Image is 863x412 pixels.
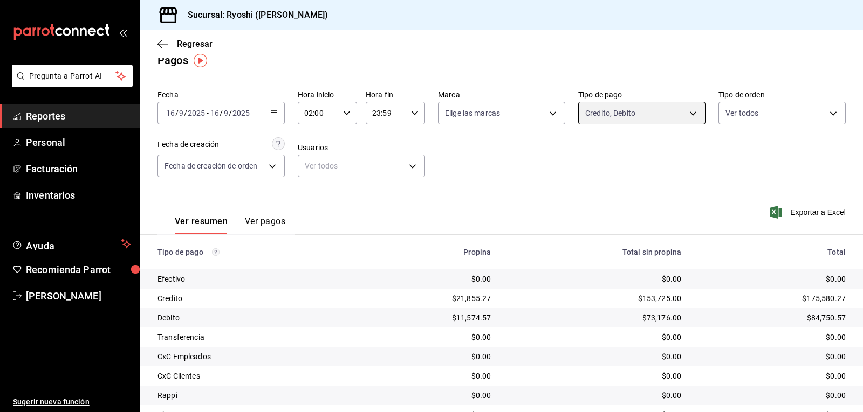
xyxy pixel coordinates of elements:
[578,91,706,99] label: Tipo de pago
[508,248,681,256] div: Total sin propina
[366,91,425,99] label: Hora fin
[194,54,207,67] img: Tooltip marker
[368,351,491,362] div: $0.00
[157,248,351,256] div: Tipo de pago
[698,390,846,401] div: $0.00
[718,91,846,99] label: Tipo de orden
[175,216,285,234] div: navigation tabs
[175,216,228,234] button: Ver resumen
[698,248,846,256] div: Total
[508,371,681,381] div: $0.00
[26,135,131,150] span: Personal
[175,109,179,117] span: /
[26,188,131,202] span: Inventarios
[725,108,758,118] span: Ver todos
[508,293,681,304] div: $153,725.00
[229,109,232,117] span: /
[772,206,846,219] button: Exportar a Excel
[13,396,131,408] span: Sugerir nueva función
[698,312,846,323] div: $84,750.57
[157,52,188,68] div: Pagos
[157,351,351,362] div: CxC Empleados
[585,108,635,118] span: Credito, Debito
[26,289,131,303] span: [PERSON_NAME]
[26,262,131,277] span: Recomienda Parrot
[26,238,117,250] span: Ayuda
[298,155,425,177] div: Ver todos
[177,39,213,49] span: Regresar
[157,139,219,150] div: Fecha de creación
[368,312,491,323] div: $11,574.57
[119,28,127,37] button: open_drawer_menu
[26,162,131,176] span: Facturación
[8,78,133,89] a: Pregunta a Parrot AI
[210,109,220,117] input: --
[368,332,491,343] div: $0.00
[698,293,846,304] div: $175,580.27
[157,332,351,343] div: Transferencia
[698,351,846,362] div: $0.00
[212,248,220,256] svg: Los pagos realizados con Pay y otras terminales son montos brutos.
[187,109,206,117] input: ----
[368,274,491,284] div: $0.00
[298,91,357,99] label: Hora inicio
[508,351,681,362] div: $0.00
[157,390,351,401] div: Rappi
[157,293,351,304] div: Credito
[232,109,250,117] input: ----
[508,390,681,401] div: $0.00
[368,248,491,256] div: Propina
[184,109,187,117] span: /
[157,371,351,381] div: CxC Clientes
[368,293,491,304] div: $21,855.27
[179,9,328,22] h3: Sucursal: Ryoshi ([PERSON_NAME])
[698,371,846,381] div: $0.00
[26,109,131,123] span: Reportes
[368,390,491,401] div: $0.00
[179,109,184,117] input: --
[508,274,681,284] div: $0.00
[29,71,116,82] span: Pregunta a Parrot AI
[157,312,351,323] div: Debito
[157,91,285,99] label: Fecha
[698,274,846,284] div: $0.00
[220,109,223,117] span: /
[445,108,500,118] span: Elige las marcas
[12,65,133,87] button: Pregunta a Parrot AI
[508,332,681,343] div: $0.00
[157,39,213,49] button: Regresar
[698,332,846,343] div: $0.00
[207,109,209,117] span: -
[438,91,565,99] label: Marca
[165,160,257,171] span: Fecha de creación de orden
[508,312,681,323] div: $73,176.00
[245,216,285,234] button: Ver pagos
[157,274,351,284] div: Efectivo
[166,109,175,117] input: --
[368,371,491,381] div: $0.00
[298,144,425,151] label: Usuarios
[223,109,229,117] input: --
